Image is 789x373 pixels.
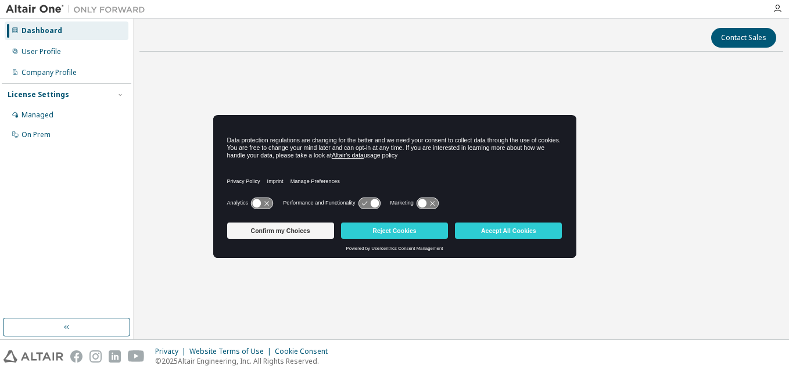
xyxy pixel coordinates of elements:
[3,350,63,363] img: altair_logo.svg
[189,347,275,356] div: Website Terms of Use
[8,90,69,99] div: License Settings
[109,350,121,363] img: linkedin.svg
[21,68,77,77] div: Company Profile
[155,356,335,366] p: © 2025 Altair Engineering, Inc. All Rights Reserved.
[21,130,51,139] div: On Prem
[21,26,62,35] div: Dashboard
[155,347,189,356] div: Privacy
[89,350,102,363] img: instagram.svg
[711,28,776,48] button: Contact Sales
[21,110,53,120] div: Managed
[6,3,151,15] img: Altair One
[70,350,83,363] img: facebook.svg
[275,347,335,356] div: Cookie Consent
[21,47,61,56] div: User Profile
[128,350,145,363] img: youtube.svg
